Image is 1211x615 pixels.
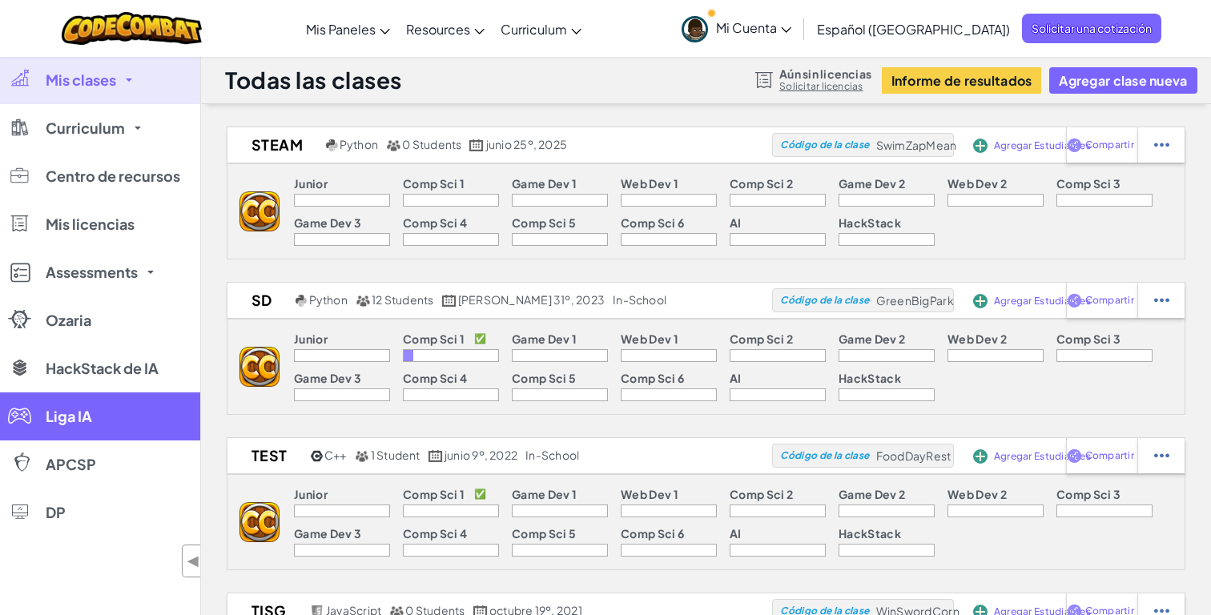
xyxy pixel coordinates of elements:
p: Game Dev 1 [512,177,577,190]
p: ✅ [474,332,486,345]
span: Mi Cuenta [716,19,791,36]
span: Mis clases [46,73,116,87]
img: calendar.svg [442,295,457,307]
span: Centro de recursos [46,169,180,183]
span: Python [340,137,378,151]
span: HackStack de IA [46,361,159,376]
span: Mis Paneles [306,21,376,38]
img: IconStudentEllipsis.svg [1154,448,1169,463]
p: Junior [294,488,328,500]
div: in-school [613,293,666,307]
p: Game Dev 1 [512,332,577,345]
p: Junior [294,332,328,345]
p: Web Dev 2 [947,177,1007,190]
span: Compartir [1085,140,1134,150]
p: ✅ [474,488,486,500]
span: C++ [324,448,347,462]
a: Resources [398,7,493,50]
span: Agregar Estudiantes [994,141,1091,151]
span: Agregar Estudiantes [994,296,1091,306]
a: Solicitar licencias [779,80,871,93]
p: Comp Sci 4 [403,216,467,229]
p: Comp Sci 4 [403,527,467,540]
img: MultipleUsers.png [386,139,400,151]
p: Comp Sci 2 [730,488,793,500]
p: Web Dev 2 [947,332,1007,345]
img: calendar.svg [428,450,443,462]
p: AI [730,216,742,229]
span: ◀ [187,549,200,573]
p: Comp Sci 1 [403,332,465,345]
p: Comp Sci 2 [730,332,793,345]
img: logo [239,347,280,387]
p: Comp Sci 1 [403,488,465,500]
p: Comp Sci 6 [621,216,684,229]
span: Assessments [46,265,138,279]
img: logo [239,191,280,231]
span: Código de la clase [780,451,869,460]
img: MultipleUsers.png [355,450,369,462]
a: Mis Paneles [298,7,398,50]
span: 12 Students [372,292,434,307]
span: junio 25º, 2025 [486,137,567,151]
span: Resources [406,21,470,38]
img: avatar [682,16,708,42]
span: Código de la clase [780,140,869,150]
p: Comp Sci 5 [512,216,576,229]
p: HackStack [839,527,901,540]
span: Curriculum [501,21,567,38]
span: Compartir [1085,295,1134,305]
img: IconShare_Purple.svg [1067,448,1082,463]
span: Aún sin licencias [779,67,871,80]
a: Curriculum [493,7,589,50]
img: MultipleUsers.png [356,295,370,307]
p: AI [730,372,742,384]
span: [PERSON_NAME] 31º, 2023 [458,292,605,307]
a: Mi Cuenta [674,3,799,54]
p: Game Dev 2 [839,488,905,500]
h1: Todas las clases [225,65,402,95]
button: Informe de resultados [882,67,1042,94]
img: python.png [326,139,338,151]
h2: SD [227,288,292,312]
h2: TEST [227,444,307,468]
h2: STEAM [227,133,322,157]
a: Solicitar una cotización [1022,14,1161,43]
span: Curriculum [46,121,125,135]
img: calendar.svg [469,139,484,151]
img: CodeCombat logo [62,12,202,45]
img: IconStudentEllipsis.svg [1154,138,1169,152]
span: SwimZapMean [876,138,957,152]
img: IconStudentEllipsis.svg [1154,293,1169,307]
p: Game Dev 2 [839,177,905,190]
p: HackStack [839,216,901,229]
span: Python [309,292,348,307]
p: Game Dev 3 [294,216,361,229]
img: IconShare_Purple.svg [1067,138,1082,152]
img: logo [239,502,280,542]
img: cpp.png [311,450,323,462]
span: 1 Student [371,448,420,462]
p: HackStack [839,372,901,384]
a: TEST C++ 1 Student junio 9º, 2022 in-school [227,444,772,468]
img: python.png [296,295,308,307]
span: Compartir [1085,451,1134,460]
p: Web Dev 2 [947,488,1007,500]
p: Comp Sci 3 [1056,332,1120,345]
div: in-school [525,448,579,463]
span: Código de la clase [780,295,869,305]
p: Comp Sci 5 [512,372,576,384]
p: Game Dev 3 [294,527,361,540]
span: junio 9º, 2022 [445,448,517,462]
p: Comp Sci 5 [512,527,576,540]
span: Ozaria [46,313,91,328]
p: AI [730,527,742,540]
span: Liga IA [46,409,92,424]
p: Game Dev 1 [512,488,577,500]
p: Comp Sci 3 [1056,177,1120,190]
span: Mis licencias [46,217,135,231]
p: Game Dev 2 [839,332,905,345]
p: Game Dev 3 [294,372,361,384]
